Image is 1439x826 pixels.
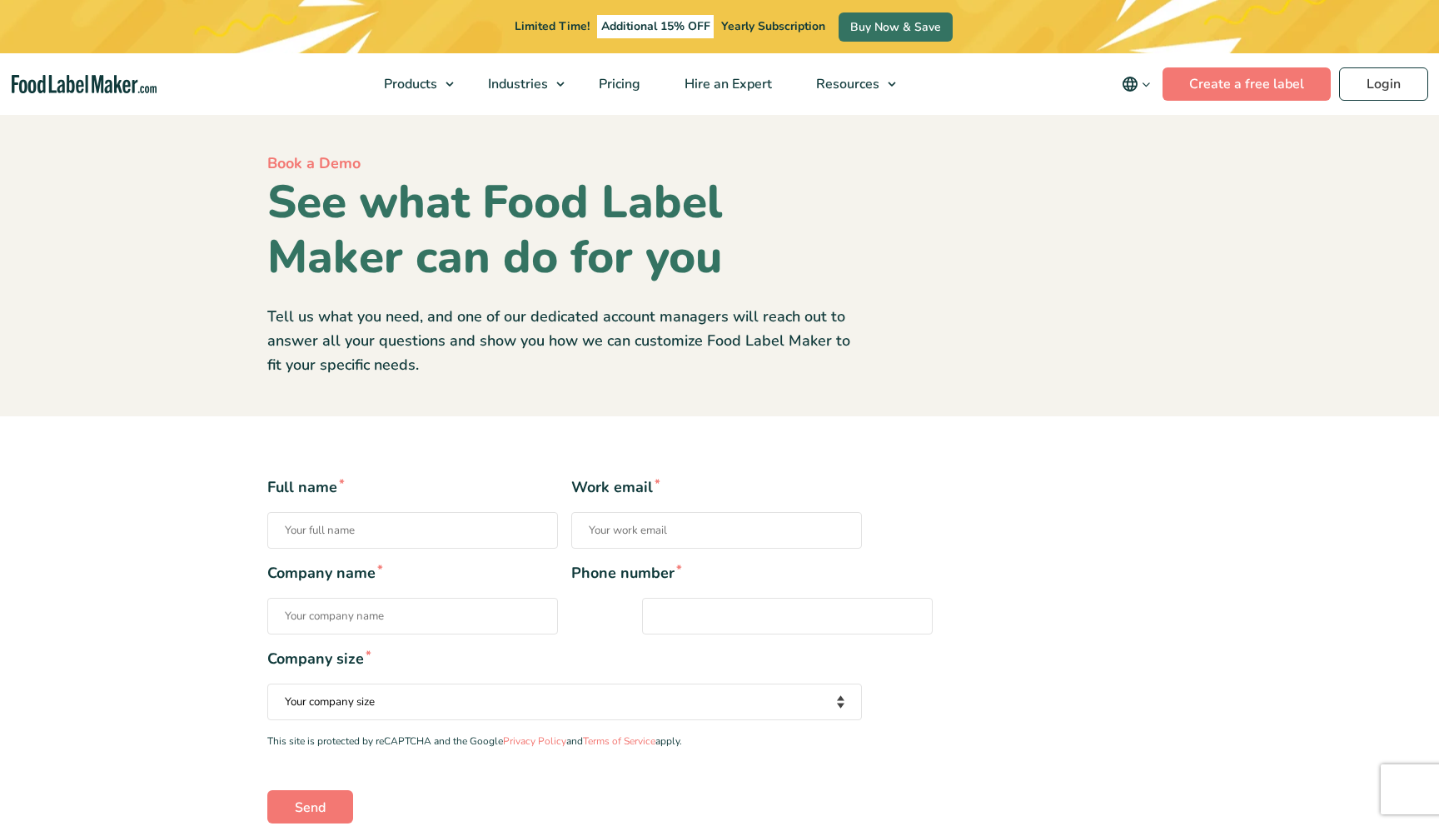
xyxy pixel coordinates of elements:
[571,476,862,499] span: Work email
[267,476,1172,823] form: Contact form
[1339,67,1428,101] a: Login
[794,53,904,115] a: Resources
[267,734,862,749] p: This site is protected by reCAPTCHA and the Google and apply.
[267,175,862,285] h1: See what Food Label Maker can do for you
[571,562,862,585] span: Phone number
[267,562,558,585] span: Company name
[466,53,573,115] a: Industries
[267,598,558,634] input: Company name*
[379,75,439,93] span: Products
[597,15,715,38] span: Additional 15% OFF
[503,734,566,748] a: Privacy Policy
[515,18,590,34] span: Limited Time!
[594,75,642,93] span: Pricing
[267,153,361,173] span: Book a Demo
[680,75,774,93] span: Hire an Expert
[839,12,953,42] a: Buy Now & Save
[267,512,558,549] input: Full name*
[721,18,825,34] span: Yearly Subscription
[362,53,462,115] a: Products
[267,305,862,376] p: Tell us what you need, and one of our dedicated account managers will reach out to answer all you...
[642,598,933,634] input: Phone number*
[267,648,862,670] span: Company size
[811,75,881,93] span: Resources
[267,790,353,824] input: Send
[577,53,659,115] a: Pricing
[483,75,550,93] span: Industries
[663,53,790,115] a: Hire an Expert
[583,734,655,748] a: Terms of Service
[571,512,862,549] input: Work email*
[267,476,558,499] span: Full name
[1163,67,1331,101] a: Create a free label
